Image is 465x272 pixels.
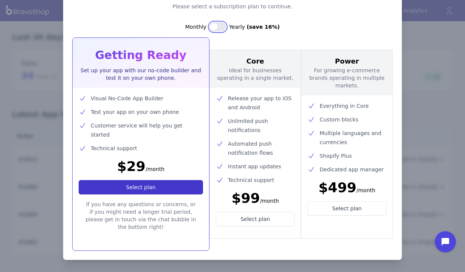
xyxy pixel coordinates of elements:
[146,166,164,172] span: /month
[231,190,260,206] span: $99
[216,94,295,112] li: Release your app to iOS and Android
[240,215,270,223] span: Select plan
[307,67,386,89] div: For growing e-commerce brands operating in multiple markets.
[229,23,280,31] span: Yearly
[216,212,295,226] button: Select plan
[79,144,203,153] li: Technical support
[356,187,375,193] span: /month
[216,176,295,185] li: Technical support
[307,129,386,147] li: Multiple languages and currencies
[307,165,386,174] li: Dedicated app manager
[79,107,203,117] li: Test your app on your own phone
[319,180,356,195] span: $499
[307,101,386,110] li: Everything in Core
[117,159,146,174] span: $29
[246,56,264,67] h2: Core
[216,117,295,135] li: Unlimited push notifications
[126,183,155,191] span: Select plan
[216,67,295,82] div: Ideal for businesses operating in a single market.
[307,115,386,124] li: Custom blocks
[307,201,386,216] button: Select plan
[79,67,203,82] div: Set up your app with our no-code builder and test it on your own phone.
[332,205,362,212] span: Select plan
[216,139,295,157] li: Automated push notification flows
[246,24,280,30] strong: (save 16%)
[95,44,186,67] h2: Getting Ready
[79,180,203,194] button: Select plan
[79,94,203,103] li: Visual No-Code App Builder
[79,201,203,231] div: If you have any questions or concerns, or if you might need a longer trial period, please get in ...
[79,121,203,139] li: Customer service will help you get started
[307,151,386,160] li: Shopify Plus
[260,198,279,204] span: /month
[216,162,295,171] li: Instant app updates
[72,3,393,16] div: Please select a subscription plan to continue.
[335,56,359,67] h2: Power
[185,23,206,31] span: Monthly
